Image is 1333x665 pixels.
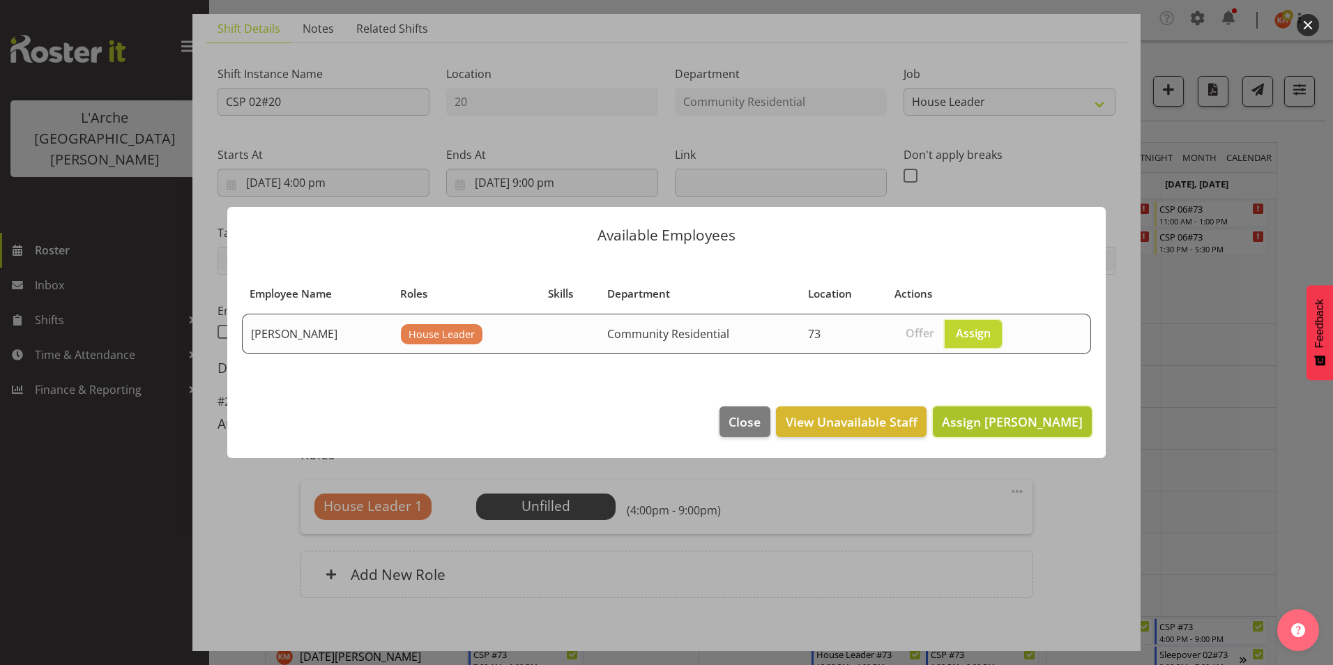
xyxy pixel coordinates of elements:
[906,326,934,340] span: Offer
[1313,299,1326,348] span: Feedback
[1307,285,1333,380] button: Feedback - Show survey
[719,406,770,437] button: Close
[241,228,1092,243] p: Available Employees
[956,326,991,340] span: Assign
[409,327,475,342] span: House Leader
[400,286,532,302] div: Roles
[1291,623,1305,637] img: help-xxl-2.png
[242,314,393,354] td: [PERSON_NAME]
[776,406,926,437] button: View Unavailable Staff
[894,286,1058,302] div: Actions
[729,413,761,431] span: Close
[250,286,384,302] div: Employee Name
[808,326,821,342] span: 73
[548,286,591,302] div: Skills
[607,326,729,342] span: Community Residential
[786,413,917,431] span: View Unavailable Staff
[933,406,1092,437] button: Assign [PERSON_NAME]
[808,286,878,302] div: Location
[607,286,792,302] div: Department
[942,413,1083,430] span: Assign [PERSON_NAME]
